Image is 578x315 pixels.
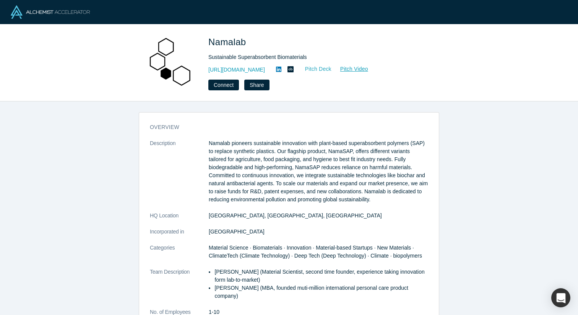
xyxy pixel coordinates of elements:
[150,212,209,228] dt: HQ Location
[214,284,428,300] li: [PERSON_NAME] (MBA, founded muti-million international personal care product company)
[150,244,209,268] dt: Categories
[209,228,428,236] dd: [GEOGRAPHIC_DATA]
[209,139,428,204] p: Namalab pioneers sustainable innovation with plant-based superabsorbent polymers (SAP) to replace...
[214,268,428,284] li: [PERSON_NAME] (Material Scientist, second time founder, experience taking innovation form lab-to-...
[144,35,198,89] img: Namalab's Logo
[297,65,332,73] a: Pitch Deck
[209,212,428,220] dd: [GEOGRAPHIC_DATA], [GEOGRAPHIC_DATA], [GEOGRAPHIC_DATA]
[208,66,265,74] a: [URL][DOMAIN_NAME]
[208,80,239,90] button: Connect
[150,228,209,244] dt: Incorporated in
[209,245,422,259] span: Material Science · Biomaterials · Innovation · Material-based Startups · New Materials · ClimateT...
[11,5,90,19] img: Alchemist Logo
[208,53,422,61] div: Sustainable Superabsorbent Biomaterials
[150,139,209,212] dt: Description
[150,268,209,308] dt: Team Description
[244,80,269,90] button: Share
[332,65,369,73] a: Pitch Video
[208,37,249,47] span: Namalab
[150,123,417,131] h3: overview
